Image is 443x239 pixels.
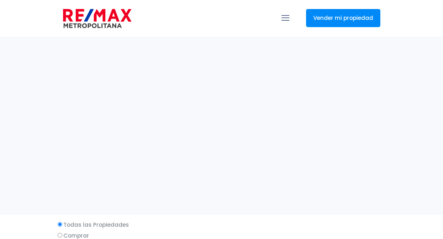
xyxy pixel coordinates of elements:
a: Vender mi propiedad [306,9,380,27]
input: Todas las Propiedades [58,222,62,227]
a: mobile menu [279,12,292,24]
img: remax-metropolitana-logo [63,8,131,29]
input: Comprar [58,233,62,238]
label: Todas las Propiedades [56,220,388,229]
